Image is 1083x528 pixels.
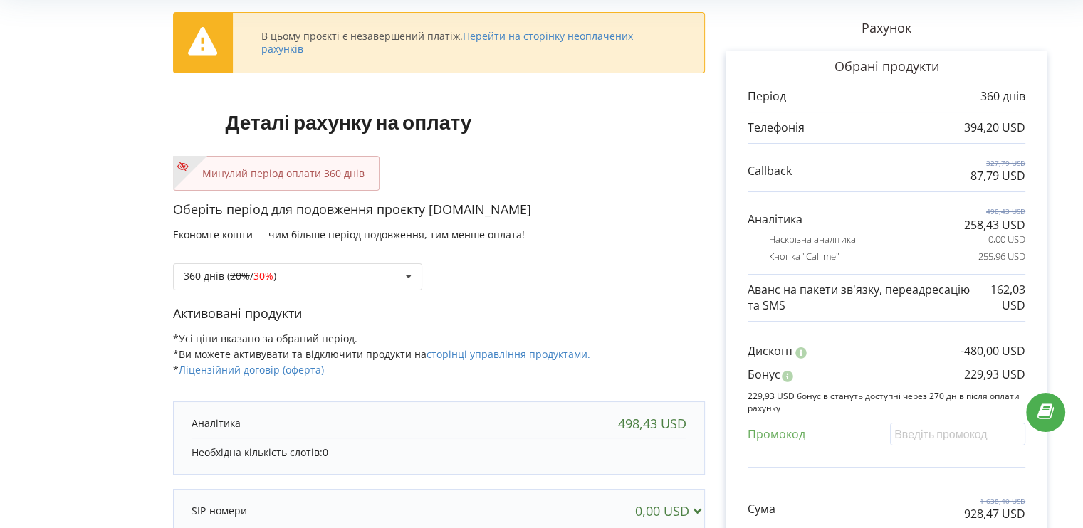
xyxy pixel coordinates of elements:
[748,390,1025,414] p: 229,93 USD бонусів стануть доступні через 270 днів після оплати рахунку
[192,504,247,518] p: SIP-номери
[961,343,1025,359] p: -480,00 USD
[978,250,1025,263] p: 255,96 USD
[173,305,705,323] p: Активовані продукти
[705,19,1068,38] p: Рахунок
[970,168,1025,184] p: 87,79 USD
[179,363,324,376] a: Ліцензійний договір (оферта)
[964,366,1025,383] p: 229,93 USD
[173,228,525,241] span: Економте кошти — чим більше період подовження, тим менше оплата!
[748,58,1025,76] p: Обрані продукти
[973,282,1025,315] p: 162,03 USD
[964,496,1025,506] p: 1 638,40 USD
[748,88,786,105] p: Період
[261,29,633,56] a: Перейти на сторінку неоплачених рахунків
[173,332,357,345] span: *Усі ціни вказано за обраний період.
[748,211,802,228] p: Аналітика
[748,163,792,179] p: Callback
[980,88,1025,105] p: 360 днів
[748,120,805,136] p: Телефонія
[635,504,707,518] div: 0,00 USD
[769,250,839,263] p: Кнопка "Call me"
[427,347,590,361] a: сторінці управління продуктами.
[964,120,1025,136] p: 394,20 USD
[964,206,1025,216] p: 498,43 USD
[184,271,276,281] div: 360 днів ( / )
[261,30,676,56] div: В цьому проєкті є незавершений платіж.
[988,233,1025,246] p: 0,00 USD
[253,269,273,283] span: 30%
[192,416,241,431] p: Аналітика
[970,158,1025,168] p: 327,79 USD
[748,501,775,517] p: Сума
[964,217,1025,233] p: 258,43 USD
[618,416,686,431] div: 498,43 USD
[964,506,1025,522] p: 928,47 USD
[230,269,250,283] s: 20%
[748,343,794,359] p: Дисконт
[769,233,856,246] p: Наскрізна аналітика
[323,445,328,459] span: 0
[173,88,524,156] h1: Деталі рахунку на оплату
[173,201,705,219] p: Оберіть період для подовження проєкту [DOMAIN_NAME]
[748,282,973,315] p: Аванс на пакети зв'язку, переадресацію та SMS
[173,347,590,361] span: *Ви можете активувати та відключити продукти на
[748,366,780,383] p: Бонус
[192,445,686,460] p: Необхідна кількість слотів:
[748,426,805,443] p: Промокод
[188,167,365,181] p: Минулий період оплати 360 днів
[890,423,1025,445] input: Введіть промокод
